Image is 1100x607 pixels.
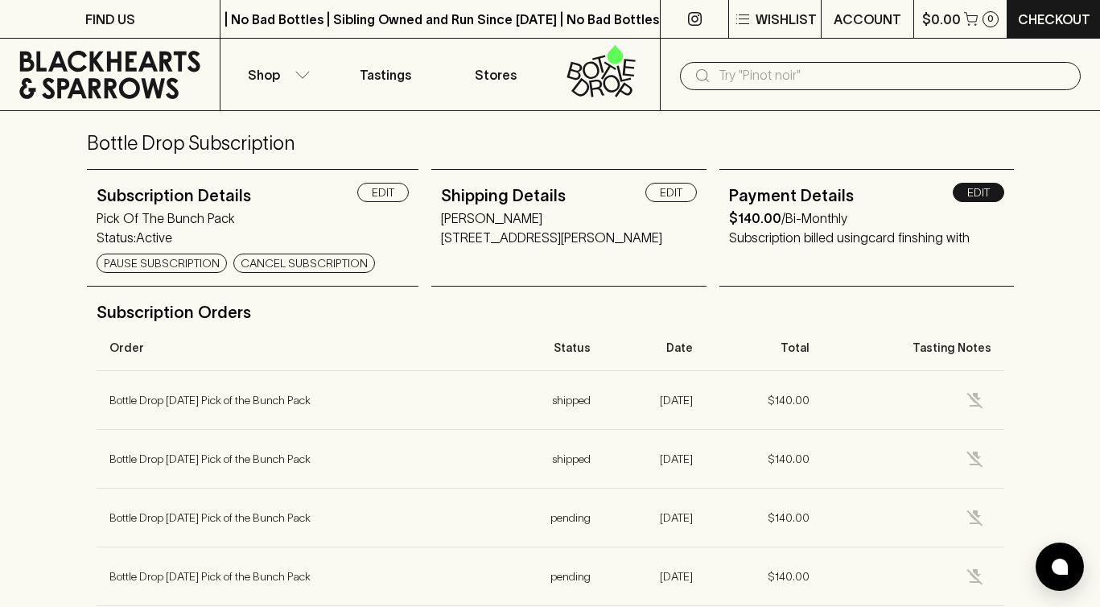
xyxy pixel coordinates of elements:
[441,209,697,228] p: [PERSON_NAME]
[604,325,705,371] th: Date
[97,325,1004,606] table: Subscriptions Table
[604,430,705,489] td: [DATE]
[475,65,517,85] p: Stores
[220,39,330,110] button: Shop
[97,254,227,273] button: Pause Subscription
[1052,559,1068,575] img: bubble-icon
[756,10,817,29] p: Wishlist
[706,371,823,430] td: $140.00
[959,509,991,522] span: No tasting notes available
[489,547,604,606] td: pending
[645,183,697,202] a: Edit
[489,489,604,547] td: pending
[604,489,705,547] td: [DATE]
[441,228,697,247] p: [STREET_ADDRESS][PERSON_NAME]
[109,510,477,526] p: Bottle Drop [DATE] Pick of the Bunch Pack
[489,325,604,371] th: Status
[85,10,135,29] p: FIND US
[97,325,490,371] th: Order
[360,65,411,85] p: Tastings
[987,14,994,23] p: 0
[440,39,550,110] a: Stores
[959,568,991,580] span: No tasting notes available
[248,65,280,85] p: Shop
[97,228,410,247] p: Status: Active
[959,391,991,404] span: No tasting notes available
[604,547,705,606] td: [DATE]
[489,371,604,430] td: shipped
[706,325,823,371] th: Total
[1018,10,1090,29] p: Checkout
[109,568,477,585] p: Bottle Drop [DATE] Pick of the Bunch Pack
[729,228,1004,247] p: Subscription billed using card finshing with
[834,10,901,29] p: ACCOUNT
[706,547,823,606] td: $140.00
[706,489,823,547] td: $140.00
[489,430,604,489] td: shipped
[729,183,953,209] h6: Payment Details
[97,299,1004,325] h6: Subscription Orders
[604,371,705,430] td: [DATE]
[822,325,1003,371] th: Tasting Notes
[706,430,823,489] td: $140.00
[953,183,1004,202] a: Edit
[87,130,1014,169] h5: Bottle Drop Subscription
[719,63,1068,89] input: Try "Pinot noir"
[959,450,991,463] span: No tasting notes available
[729,211,781,225] b: $140.00
[922,10,961,29] p: $0.00
[233,254,375,273] button: Cancel Subscription
[97,183,358,209] h6: Subscription Details
[109,392,477,409] p: Bottle Drop [DATE] Pick of the Bunch Pack
[441,183,645,209] h6: Shipping Details
[357,183,409,202] a: edit
[97,209,410,228] p: Pick Of The Bunch Pack
[331,39,440,110] a: Tastings
[729,209,1004,228] p: / Bi-Monthly
[109,451,477,468] p: Bottle Drop [DATE] Pick of the Bunch Pack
